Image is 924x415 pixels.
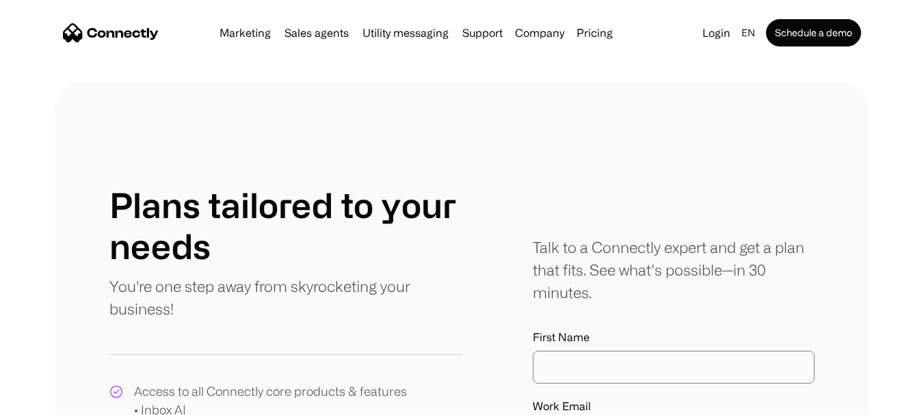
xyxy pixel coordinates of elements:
a: Login [697,23,736,42]
a: home [63,23,159,43]
a: Pricing [571,27,618,38]
a: Sales agents [279,27,354,38]
div: Company [511,23,568,42]
a: Support [457,27,508,38]
div: Talk to a Connectly expert and get a plan that fits. See what’s possible—in 30 minutes. [533,236,815,304]
a: Utility messaging [357,27,454,38]
div: en [741,23,755,42]
p: You're one step away from skyrocketing your business! [109,275,462,320]
a: Marketing [214,27,276,38]
label: First Name [533,331,815,344]
label: Work Email [533,400,815,413]
h1: Plans tailored to your needs [109,185,462,267]
a: Schedule a demo [766,19,861,46]
div: en [736,23,763,42]
ul: Language list [27,391,82,410]
div: Company [515,23,564,42]
aside: Language selected: English [14,390,82,410]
